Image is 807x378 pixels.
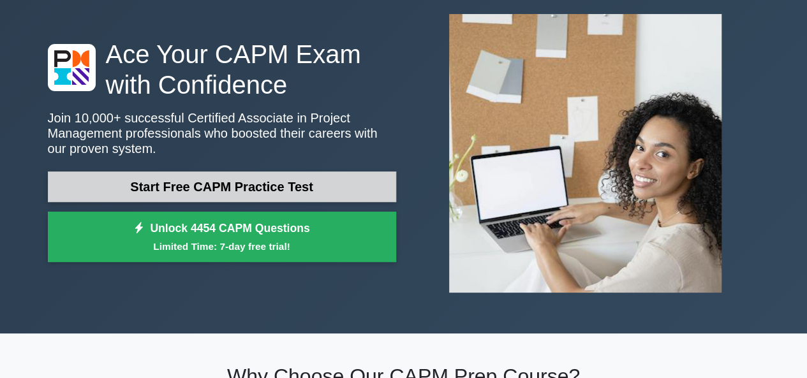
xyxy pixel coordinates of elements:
a: Start Free CAPM Practice Test [48,171,396,202]
h1: Ace Your CAPM Exam with Confidence [48,39,396,100]
small: Limited Time: 7-day free trial! [64,239,380,254]
a: Unlock 4454 CAPM QuestionsLimited Time: 7-day free trial! [48,212,396,263]
p: Join 10,000+ successful Certified Associate in Project Management professionals who boosted their... [48,110,396,156]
